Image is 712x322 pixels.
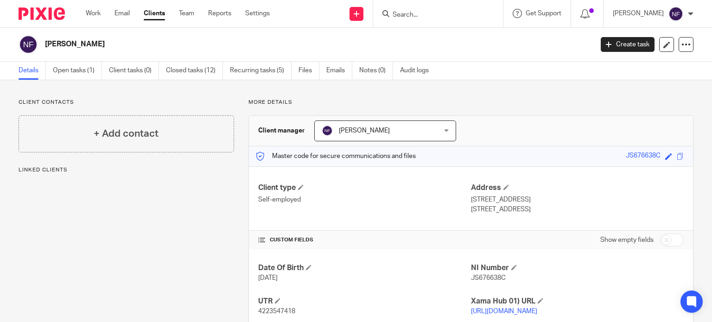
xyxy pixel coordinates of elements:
[471,263,684,273] h4: NI Number
[471,183,684,193] h4: Address
[166,62,223,80] a: Closed tasks (12)
[45,39,478,49] h2: [PERSON_NAME]
[526,10,561,17] span: Get Support
[230,62,292,80] a: Recurring tasks (5)
[86,9,101,18] a: Work
[256,152,416,161] p: Master code for secure communications and files
[471,205,684,214] p: [STREET_ADDRESS]
[339,127,390,134] span: [PERSON_NAME]
[94,126,159,141] h4: + Add contact
[19,62,46,80] a: Details
[179,9,194,18] a: Team
[258,236,471,244] h4: CUSTOM FIELDS
[471,275,506,281] span: JS676638C
[322,125,333,136] img: svg%3E
[258,308,295,315] span: 4223547418
[471,297,684,306] h4: Xama Hub 01) URL
[208,9,231,18] a: Reports
[258,183,471,193] h4: Client type
[400,62,436,80] a: Audit logs
[471,195,684,204] p: [STREET_ADDRESS]
[19,99,234,106] p: Client contacts
[668,6,683,21] img: svg%3E
[19,35,38,54] img: svg%3E
[19,166,234,174] p: Linked clients
[471,308,537,315] a: [URL][DOMAIN_NAME]
[114,9,130,18] a: Email
[258,195,471,204] p: Self-employed
[600,235,654,245] label: Show empty fields
[258,297,471,306] h4: UTR
[299,62,319,80] a: Files
[392,11,475,19] input: Search
[53,62,102,80] a: Open tasks (1)
[245,9,270,18] a: Settings
[258,263,471,273] h4: Date Of Birth
[601,37,655,52] a: Create task
[19,7,65,20] img: Pixie
[258,275,278,281] span: [DATE]
[626,151,661,162] div: JS676638C
[359,62,393,80] a: Notes (0)
[109,62,159,80] a: Client tasks (0)
[248,99,693,106] p: More details
[613,9,664,18] p: [PERSON_NAME]
[258,126,305,135] h3: Client manager
[326,62,352,80] a: Emails
[144,9,165,18] a: Clients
